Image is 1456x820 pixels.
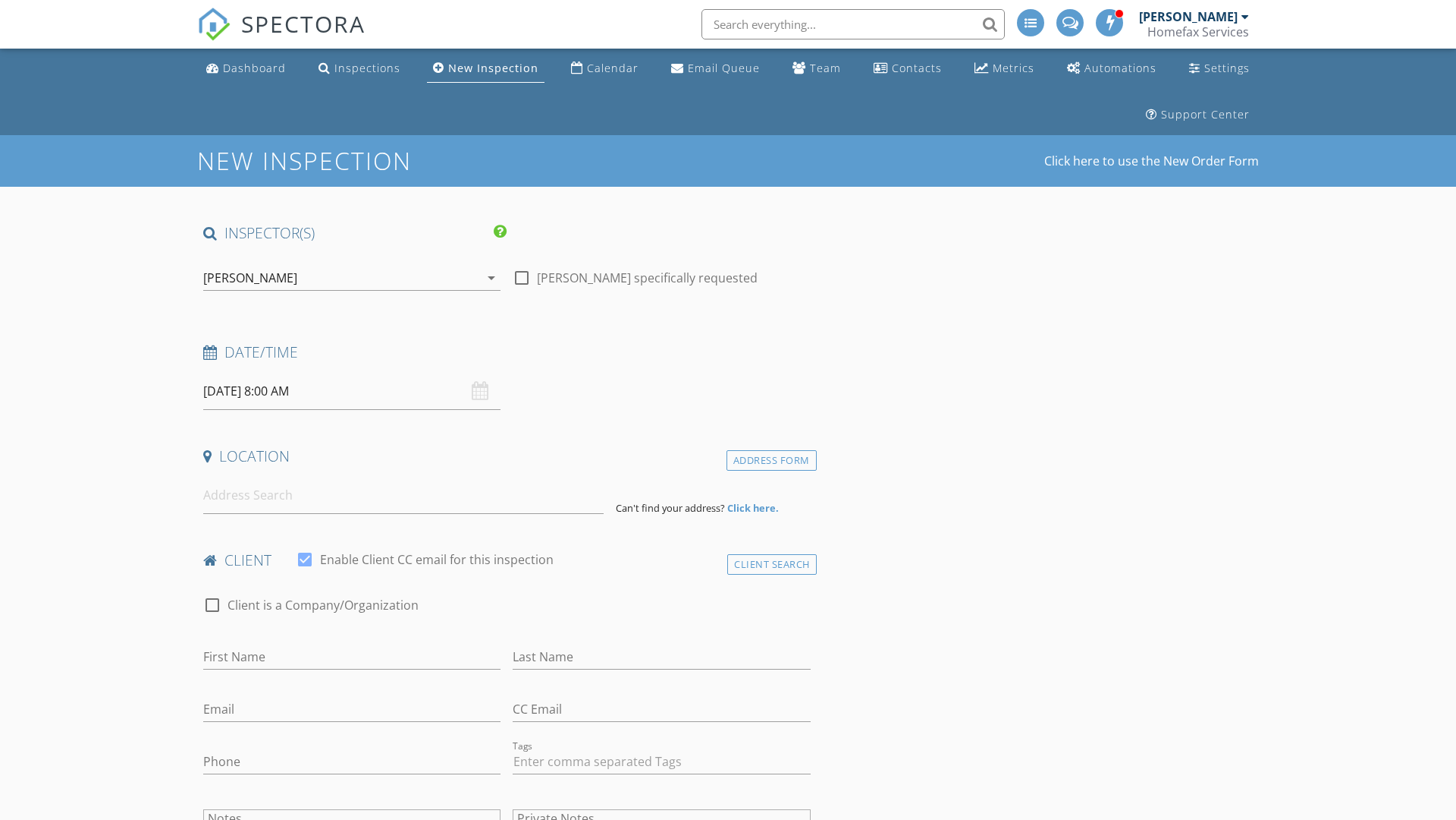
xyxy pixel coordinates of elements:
input: Search everything... [701,9,1005,39]
label: Client is a Company/Organization [227,598,419,613]
div: Metrics [993,61,1034,75]
div: Inspections [334,61,400,75]
a: Contacts [868,55,948,83]
div: Dashboard [223,61,286,75]
label: [PERSON_NAME] specifically requested [537,270,758,285]
div: Address Form [726,450,817,471]
div: Contacts [892,61,942,75]
a: Metrics [968,55,1040,83]
strong: Click here. [727,501,779,515]
a: Settings [1183,55,1256,83]
a: SPECTORA [197,20,366,52]
div: Automations [1084,61,1156,75]
div: Calendar [587,61,639,75]
div: New Inspection [448,61,538,75]
div: Support Center [1161,107,1250,121]
input: Select date [203,373,500,410]
h4: client [203,550,811,570]
h4: INSPECTOR(S) [203,223,507,243]
h1: New Inspection [197,147,533,174]
input: Address Search [203,477,604,514]
div: Email Queue [688,61,760,75]
div: Team [810,61,841,75]
a: Automations (Advanced) [1061,55,1163,83]
div: Settings [1204,61,1250,75]
div: [PERSON_NAME] [203,271,297,285]
a: Inspections [312,55,406,83]
a: Calendar [565,55,645,83]
a: Click here to use the New Order Form [1044,155,1259,167]
a: Team [786,55,847,83]
span: Can't find your address? [616,501,725,515]
h4: Location [203,446,811,466]
i: arrow_drop_down [482,269,500,287]
div: Client Search [727,554,817,575]
div: Homefax Services [1147,24,1249,39]
a: New Inspection [427,55,544,83]
h4: Date/Time [203,342,811,362]
a: Support Center [1140,101,1256,129]
span: SPECTORA [241,8,366,39]
a: Dashboard [200,55,292,83]
div: [PERSON_NAME] [1139,9,1238,24]
label: Enable Client CC email for this inspection [320,552,554,567]
a: Email Queue [665,55,766,83]
img: The Best Home Inspection Software - Spectora [197,8,231,41]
